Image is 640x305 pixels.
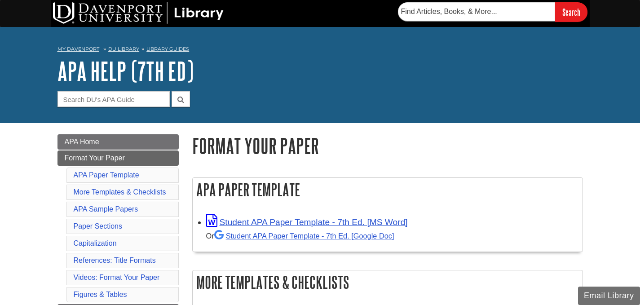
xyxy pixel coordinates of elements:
[74,239,117,247] a: Capitalization
[206,217,408,227] a: Link opens in new window
[57,150,179,166] a: Format Your Paper
[193,178,583,202] h2: APA Paper Template
[214,232,394,240] a: Student APA Paper Template - 7th Ed. [Google Doc]
[74,188,166,196] a: More Templates & Checklists
[74,256,156,264] a: References: Title Formats
[57,134,179,150] a: APA Home
[74,171,139,179] a: APA Paper Template
[398,2,587,22] form: Searches DU Library's articles, books, and more
[74,205,138,213] a: APA Sample Papers
[57,43,583,57] nav: breadcrumb
[74,222,123,230] a: Paper Sections
[74,274,160,281] a: Videos: Format Your Paper
[57,45,99,53] a: My Davenport
[193,270,583,294] h2: More Templates & Checklists
[57,91,170,107] input: Search DU's APA Guide
[146,46,189,52] a: Library Guides
[53,2,224,24] img: DU Library
[555,2,587,22] input: Search
[108,46,139,52] a: DU Library
[74,291,127,298] a: Figures & Tables
[65,138,99,146] span: APA Home
[192,134,583,157] h1: Format Your Paper
[398,2,555,21] input: Find Articles, Books, & More...
[206,232,394,240] small: Or
[65,154,125,162] span: Format Your Paper
[57,57,194,85] a: APA Help (7th Ed)
[578,287,640,305] button: Email Library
